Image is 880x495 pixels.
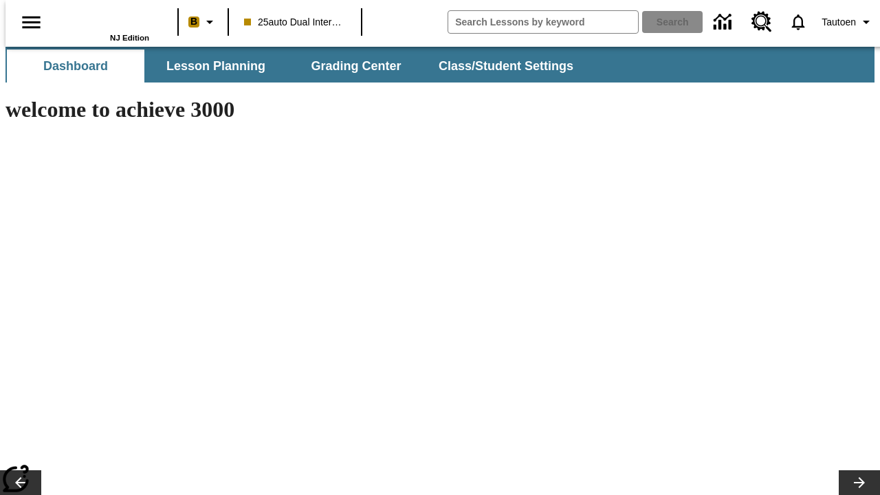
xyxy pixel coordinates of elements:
[839,470,880,495] button: Lesson carousel, Next
[428,49,584,82] button: Class/Student Settings
[147,49,285,82] button: Lesson Planning
[7,49,144,82] button: Dashboard
[705,3,743,41] a: Data Center
[5,97,599,122] h1: welcome to achieve 3000
[110,34,149,42] span: NJ Edition
[743,3,780,41] a: Resource Center, Will open in new tab
[244,15,346,30] span: 25auto Dual International
[816,10,880,34] button: Profile/Settings
[5,49,586,82] div: SubNavbar
[287,49,425,82] button: Grading Center
[60,6,149,34] a: Home
[5,47,874,82] div: SubNavbar
[448,11,638,33] input: search field
[822,15,856,30] span: Tautoen
[780,4,816,40] a: Notifications
[183,10,223,34] button: Boost Class color is peach. Change class color
[60,5,149,42] div: Home
[11,2,52,43] button: Open side menu
[190,13,197,30] span: B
